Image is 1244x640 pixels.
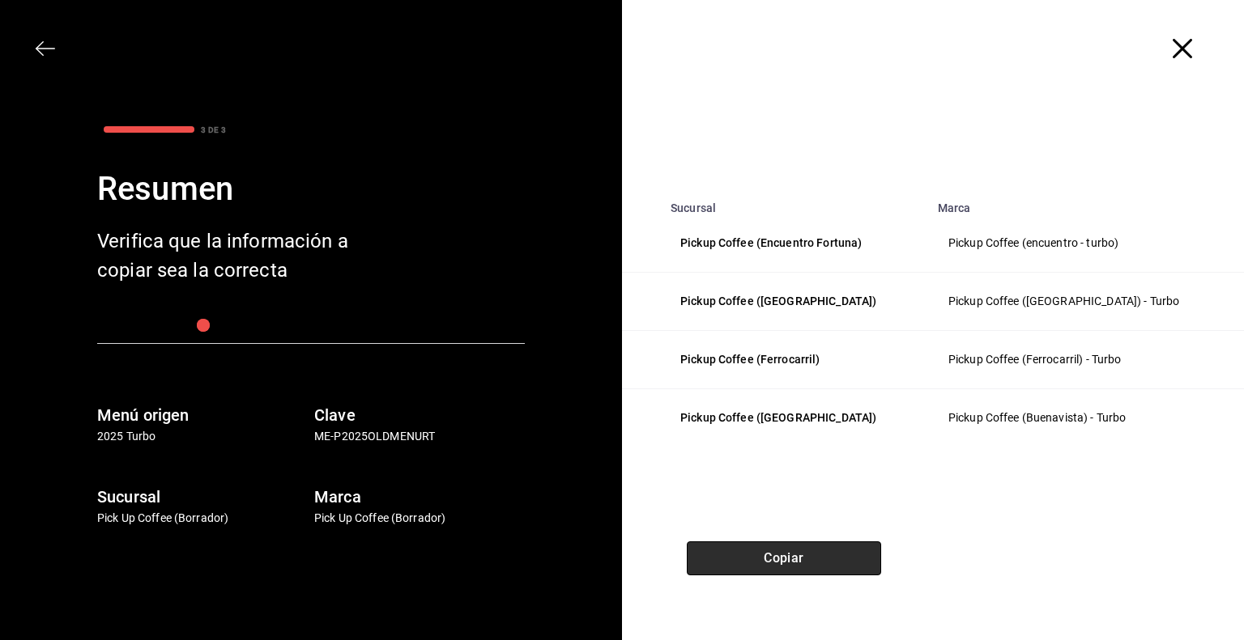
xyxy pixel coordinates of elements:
p: Pickup Coffee ([GEOGRAPHIC_DATA]) - Turbo [948,293,1217,310]
th: Marca [928,192,1244,214]
div: Resumen [97,165,525,214]
div: Verifica que la información a copiar sea la correcta [97,227,356,285]
p: Pick Up Coffee (Borrador) [97,510,308,527]
p: Pickup Coffee (Buenavista) - Turbo [948,409,1217,426]
p: Pick Up Coffee (Borrador) [314,510,525,527]
p: Pickup Coffee (encuentro - turbo) [948,235,1217,252]
h6: Marca [314,484,525,510]
p: Pickup Coffee (Ferrocarril) [680,351,909,368]
h6: Menú origen [97,402,308,428]
h6: Clave [314,402,525,428]
div: 3 DE 3 [201,124,226,136]
button: Copiar [687,541,881,575]
p: Pickup Coffee (Ferrocarril) - Turbo [948,351,1217,368]
h6: Sucursal [97,484,308,510]
p: 2025 Turbo [97,428,308,445]
p: Pickup Coffee ([GEOGRAPHIC_DATA]) [680,409,909,426]
p: Pickup Coffee (Encuentro Fortuna) [680,235,909,252]
p: Pickup Coffee ([GEOGRAPHIC_DATA]) [680,293,909,310]
th: Sucursal [661,192,928,214]
p: ME-P2025OLDMENURT [314,428,525,445]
